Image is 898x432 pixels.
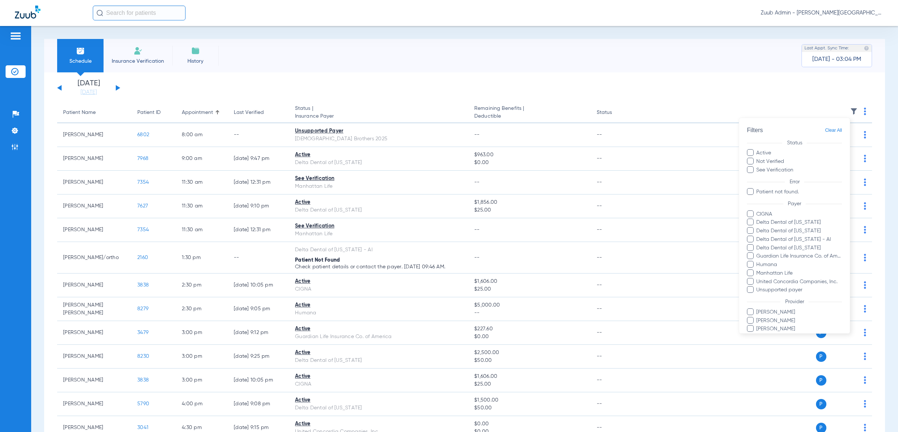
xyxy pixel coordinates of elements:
span: Humana [756,261,842,269]
span: Unsupported payer [756,286,842,294]
span: Provider [780,299,809,304]
span: CIGNA [756,210,842,218]
span: Delta Dental of [US_STATE] [756,244,842,252]
span: Guardian Life Insurance Co. of America [756,252,842,260]
label: See Verification [747,166,842,174]
span: [PERSON_NAME] [756,317,842,325]
span: [PERSON_NAME] [756,308,842,316]
span: Delta Dental of [US_STATE] [756,219,842,226]
span: Filters [747,127,763,133]
span: Manhattan Life [756,269,842,277]
span: Delta Dental of [US_STATE] - AI [756,236,842,243]
span: Clear All [825,126,842,135]
span: Patient not found. [756,188,842,196]
span: [PERSON_NAME] [756,325,842,333]
span: Error [785,179,804,184]
span: Payer [783,201,806,206]
label: Active [747,149,842,157]
span: Delta Dental of [US_STATE] [756,227,842,235]
label: Not Verified [747,158,842,166]
span: United Concordia Companies, Inc. [756,278,842,286]
span: Status [782,140,807,145]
